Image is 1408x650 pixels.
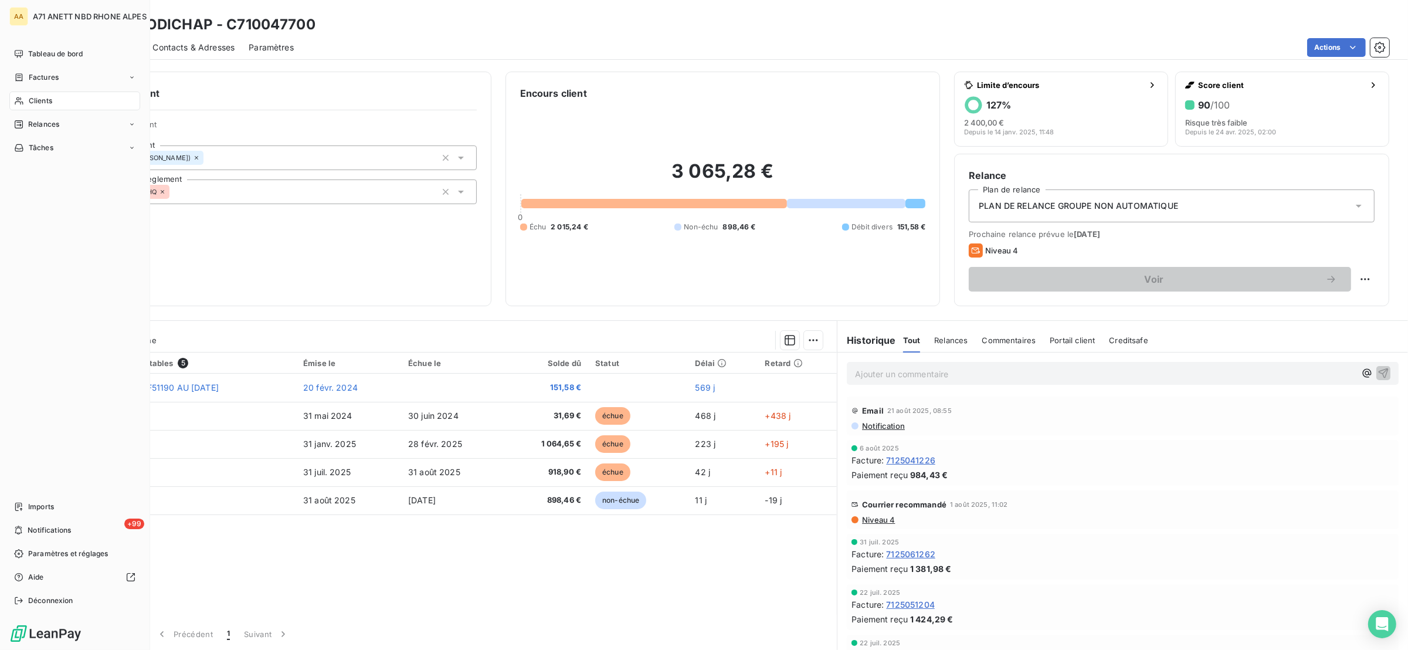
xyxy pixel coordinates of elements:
[910,469,948,481] span: 984,43 €
[950,501,1008,508] span: 1 août 2025, 11:02
[1307,38,1366,57] button: Actions
[861,421,905,431] span: Notification
[9,568,140,587] a: Aide
[695,411,716,421] span: 468 j
[513,382,582,394] span: 151,58 €
[530,222,547,232] span: Échu
[513,410,582,422] span: 31,69 €
[595,358,681,368] div: Statut
[595,463,630,481] span: échue
[237,622,296,646] button: Suivant
[765,467,782,477] span: +11 j
[851,222,893,232] span: Débit divers
[408,411,459,421] span: 30 juin 2024
[595,435,630,453] span: échue
[977,80,1143,90] span: Limite d’encours
[954,72,1168,147] button: Limite d’encours127%2 400,00 €Depuis le 14 janv. 2025, 11:48
[765,439,789,449] span: +195 j
[1368,610,1396,638] div: Open Intercom Messenger
[723,222,756,232] span: 898,46 €
[28,549,108,559] span: Paramètres et réglages
[28,49,83,59] span: Tableau de bord
[1175,72,1389,147] button: Score client90/100Risque très faibleDepuis le 24 avr. 2025, 02:00
[71,86,477,100] h6: Informations client
[28,525,71,536] span: Notifications
[886,454,935,466] span: 7125041226
[886,598,935,611] span: 7125051204
[1198,80,1364,90] span: Score client
[520,86,587,100] h6: Encours client
[887,407,952,414] span: 21 août 2025, 08:55
[408,495,436,505] span: [DATE]
[29,143,53,153] span: Tâches
[303,439,356,449] span: 31 janv. 2025
[860,539,899,546] span: 31 juil. 2025
[695,495,707,505] span: 11 j
[765,358,830,368] div: Retard
[1109,336,1148,345] span: Creditsafe
[227,628,230,640] span: 1
[303,495,355,505] span: 31 août 2025
[1185,118,1247,127] span: Risque très faible
[886,548,935,560] span: 7125061262
[897,222,925,232] span: 151,58 €
[1074,229,1100,239] span: [DATE]
[934,336,968,345] span: Relances
[303,382,358,392] span: 20 févr. 2024
[986,99,1011,111] h6: 127 %
[684,222,718,232] span: Non-échu
[103,14,315,35] h3: SAS SODICHAP - C710047700
[9,7,28,26] div: AA
[695,439,716,449] span: 223 j
[220,622,237,646] button: 1
[695,467,711,477] span: 42 j
[1050,336,1095,345] span: Portail client
[28,572,44,583] span: Aide
[861,515,895,524] span: Niveau 4
[149,622,220,646] button: Précédent
[513,438,582,450] span: 1 064,65 €
[28,595,73,606] span: Déconnexion
[695,358,751,368] div: Délai
[29,96,52,106] span: Clients
[513,358,582,368] div: Solde dû
[408,358,498,368] div: Échue le
[1210,99,1230,111] span: /100
[862,406,884,415] span: Email
[513,466,582,478] span: 918,90 €
[28,119,59,130] span: Relances
[983,275,1325,284] span: Voir
[303,411,352,421] span: 31 mai 2024
[860,639,900,646] span: 22 juil. 2025
[903,336,921,345] span: Tout
[979,200,1178,212] span: PLAN DE RELANCE GROUPE NON AUTOMATIQUE
[695,382,715,392] span: 569 j
[860,445,899,452] span: 6 août 2025
[1198,99,1230,111] h6: 90
[969,168,1375,182] h6: Relance
[985,246,1018,255] span: Niveau 4
[851,454,884,466] span: Facture :
[33,12,147,21] span: A71 ANETT NBD RHONE ALPES
[94,120,477,136] span: Propriétés Client
[169,187,179,197] input: Ajouter une valeur
[910,613,954,625] span: 1 424,29 €
[851,598,884,611] span: Facture :
[837,333,896,347] h6: Historique
[910,563,952,575] span: 1 381,98 €
[982,336,1036,345] span: Commentaires
[964,118,1004,127] span: 2 400,00 €
[124,519,144,529] span: +99
[765,411,791,421] span: +438 j
[249,42,294,53] span: Paramètres
[303,467,351,477] span: 31 juil. 2025
[765,495,782,505] span: -19 j
[1185,128,1276,136] span: Depuis le 24 avr. 2025, 02:00
[969,267,1351,292] button: Voir
[28,502,54,512] span: Imports
[513,495,582,506] span: 898,46 €
[152,42,235,53] span: Contacts & Adresses
[595,492,646,509] span: non-échue
[29,72,59,83] span: Factures
[969,229,1375,239] span: Prochaine relance prévue le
